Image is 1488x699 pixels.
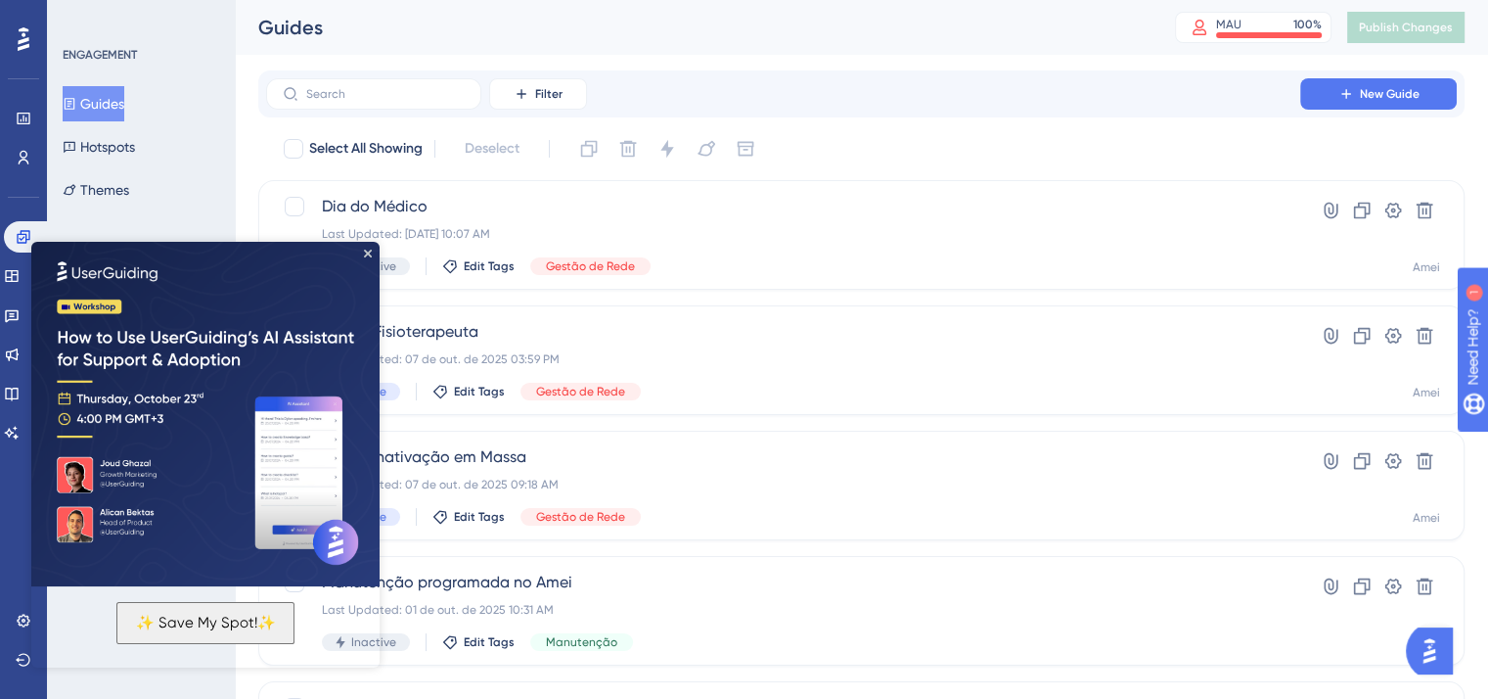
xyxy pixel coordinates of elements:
[442,634,515,650] button: Edit Tags
[1406,622,1465,680] iframe: UserGuiding AI Assistant Launcher
[447,131,537,166] button: Deselect
[85,360,263,402] button: ✨ Save My Spot!✨
[322,226,1244,242] div: Last Updated: [DATE] 10:07 AM
[136,10,142,25] div: 1
[1359,20,1453,35] span: Publish Changes
[454,509,505,525] span: Edit Tags
[464,634,515,650] span: Edit Tags
[536,384,625,399] span: Gestão de Rede
[309,137,423,161] span: Select All Showing
[1347,12,1465,43] button: Publish Changes
[322,571,1244,594] span: Manutenção programada no Amei
[1413,510,1440,526] div: Amei
[258,14,1126,41] div: Guides
[1413,385,1440,400] div: Amei
[489,78,587,110] button: Filter
[432,509,505,525] button: Edit Tags
[536,509,625,525] span: Gestão de Rede
[546,258,635,274] span: Gestão de Rede
[1300,78,1457,110] button: New Guide
[322,445,1244,469] span: Ação | Inativação em Massa
[1293,17,1322,32] div: 100 %
[1413,259,1440,275] div: Amei
[63,129,135,164] button: Hotspots
[63,47,137,63] div: ENGAGEMENT
[464,258,515,274] span: Edit Tags
[322,195,1244,218] span: Dia do Médico
[442,258,515,274] button: Edit Tags
[535,86,563,102] span: Filter
[322,320,1244,344] span: Dia do Fisioterapeuta
[546,634,617,650] span: Manutenção
[322,477,1244,492] div: Last Updated: 07 de out. de 2025 09:18 AM
[1360,86,1420,102] span: New Guide
[63,172,129,208] button: Themes
[432,384,505,399] button: Edit Tags
[46,5,122,28] span: Need Help?
[1216,17,1241,32] div: MAU
[322,351,1244,367] div: Last Updated: 07 de out. de 2025 03:59 PM
[465,137,519,161] span: Deselect
[322,602,1244,618] div: Last Updated: 01 de out. de 2025 10:31 AM
[306,87,465,101] input: Search
[454,384,505,399] span: Edit Tags
[63,86,124,121] button: Guides
[333,8,340,16] div: Close Preview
